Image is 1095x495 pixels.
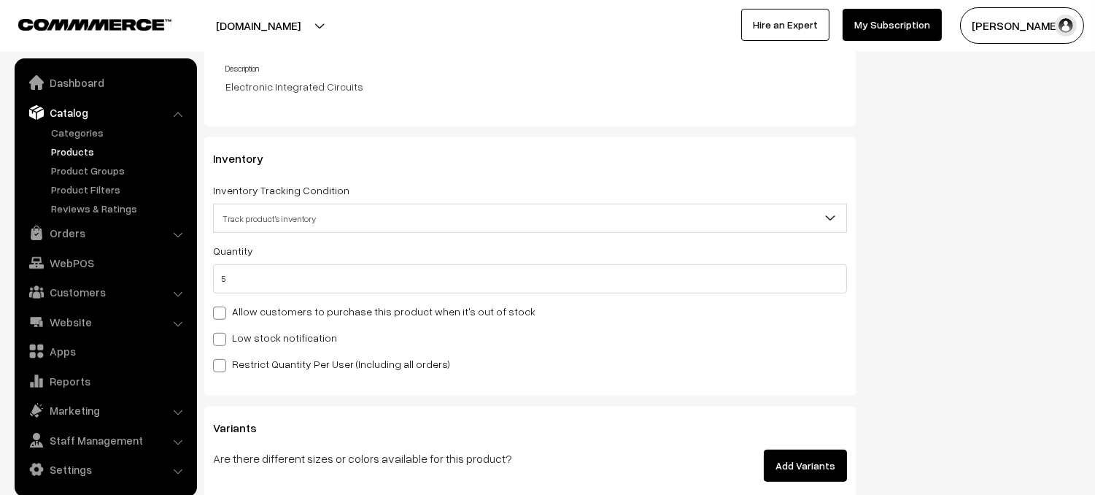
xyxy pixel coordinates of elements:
input: Quantity [213,264,847,293]
img: user [1055,15,1077,37]
label: Restrict Quantity Per User (Including all orders) [213,356,450,372]
a: Apps [18,338,192,364]
a: Staff Management [18,427,192,453]
a: Website [18,309,192,335]
p: Electronic Integrated Circuits [225,79,847,94]
a: Marketing [18,397,192,423]
span: Track product's inventory [213,204,847,233]
a: Categories [47,125,192,140]
span: Track product's inventory [214,206,846,231]
button: [DOMAIN_NAME] [165,7,352,44]
img: COMMMERCE [18,19,171,30]
a: My Subscription [843,9,942,41]
a: WebPOS [18,250,192,276]
p: Are there different sizes or colors available for this product? [213,450,628,467]
a: Product Filters [47,182,192,197]
span: Inventory [213,151,281,166]
button: [PERSON_NAME] [960,7,1084,44]
a: Reports [18,368,192,394]
label: Allow customers to purchase this product when it's out of stock [213,304,535,319]
a: Catalog [18,99,192,126]
button: Add Variants [764,450,847,482]
a: Settings [18,456,192,483]
label: Inventory Tracking Condition [213,183,349,198]
a: COMMMERCE [18,15,146,32]
a: Hire an Expert [741,9,829,41]
a: Customers [18,279,192,305]
a: Products [47,144,192,159]
h4: Description [225,64,847,73]
a: Product Groups [47,163,192,178]
label: Quantity [213,243,253,258]
a: Dashboard [18,69,192,96]
span: Variants [213,421,274,435]
a: Orders [18,220,192,246]
label: Low stock notification [213,330,337,345]
a: Reviews & Ratings [47,201,192,216]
